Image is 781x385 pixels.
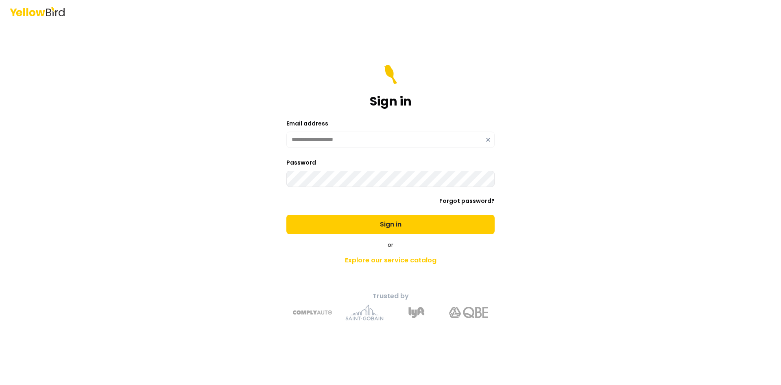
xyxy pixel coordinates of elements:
label: Email address [286,119,328,128]
h1: Sign in [370,94,412,109]
a: Forgot password? [439,197,495,205]
a: Explore our service catalog [247,252,534,268]
span: or [388,241,393,249]
p: Trusted by [247,291,534,301]
button: Sign in [286,215,495,234]
label: Password [286,158,316,167]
